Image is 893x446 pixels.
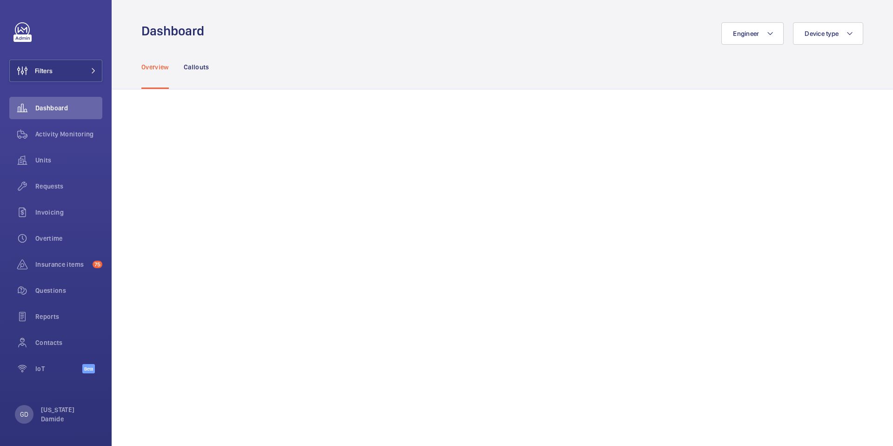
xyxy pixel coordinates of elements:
[184,62,209,72] p: Callouts
[35,234,102,243] span: Overtime
[9,60,102,82] button: Filters
[35,312,102,321] span: Reports
[141,22,210,40] h1: Dashboard
[35,129,102,139] span: Activity Monitoring
[35,338,102,347] span: Contacts
[35,286,102,295] span: Questions
[141,62,169,72] p: Overview
[41,405,97,424] p: [US_STATE] Damide
[35,260,89,269] span: Insurance items
[35,66,53,75] span: Filters
[82,364,95,373] span: Beta
[733,30,759,37] span: Engineer
[793,22,863,45] button: Device type
[35,103,102,113] span: Dashboard
[35,208,102,217] span: Invoicing
[35,155,102,165] span: Units
[93,261,102,268] span: 75
[805,30,839,37] span: Device type
[721,22,784,45] button: Engineer
[20,410,28,419] p: GD
[35,364,82,373] span: IoT
[35,182,102,191] span: Requests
